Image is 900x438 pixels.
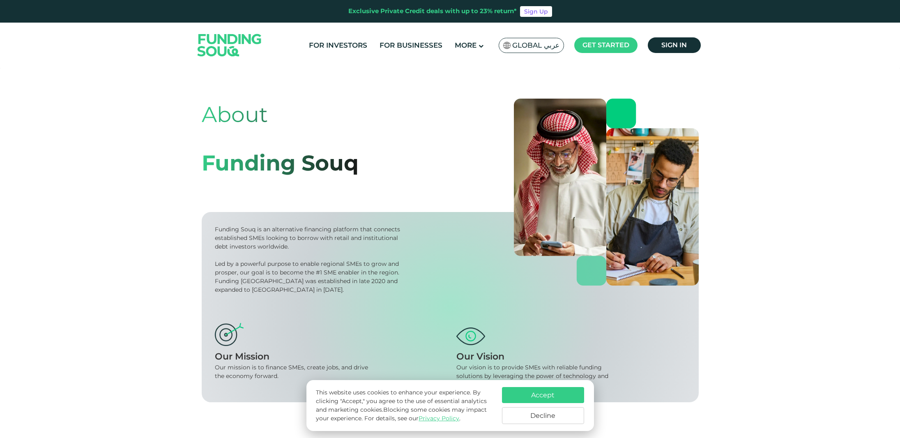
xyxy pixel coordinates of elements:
[419,415,459,422] a: Privacy Policy
[215,225,403,251] div: Funding Souq is an alternative financing platform that connects established SMEs looking to borro...
[377,39,444,52] a: For Businesses
[455,41,476,49] span: More
[316,388,493,423] p: This website uses cookies to enhance your experience. By clicking "Accept," you agree to the use ...
[202,147,359,179] div: Funding Souq
[648,37,701,53] a: Sign in
[502,387,584,403] button: Accept
[456,350,686,363] div: Our Vision
[520,6,552,17] a: Sign Up
[661,41,687,49] span: Sign in
[215,350,444,363] div: Our Mission
[189,24,270,66] img: Logo
[316,406,487,422] span: Blocking some cookies may impact your experience.
[215,363,375,380] div: Our mission is to finance SMEs, create jobs, and drive the economy forward.
[456,363,617,389] div: Our vision is to provide SMEs with reliable funding solutions by leveraging the power of technolo...
[456,327,485,345] img: vision
[215,260,403,294] div: Led by a powerful purpose to enable regional SMEs to grow and prosper, our goal is to become the ...
[514,99,699,286] img: about-us-banner
[215,323,244,346] img: mission
[502,407,584,424] button: Decline
[582,41,629,49] span: Get started
[512,41,559,50] span: Global عربي
[307,39,369,52] a: For Investors
[348,7,517,16] div: Exclusive Private Credit deals with up to 23% return*
[202,99,359,131] div: About
[364,415,460,422] span: For details, see our .
[503,42,511,49] img: SA Flag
